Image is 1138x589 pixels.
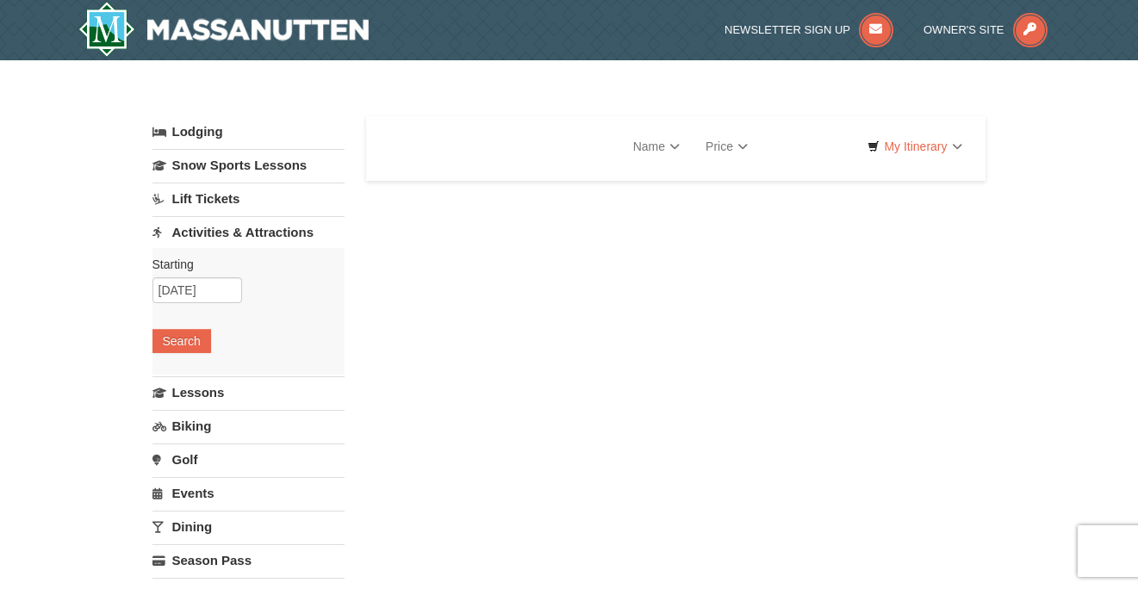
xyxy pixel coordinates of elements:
[923,23,1004,36] span: Owner's Site
[693,129,761,164] a: Price
[152,376,345,408] a: Lessons
[152,443,345,475] a: Golf
[620,129,693,164] a: Name
[152,116,345,147] a: Lodging
[78,2,370,57] a: Massanutten Resort
[152,544,345,576] a: Season Pass
[152,410,345,442] a: Biking
[152,329,211,353] button: Search
[152,183,345,214] a: Lift Tickets
[923,23,1048,36] a: Owner's Site
[152,511,345,542] a: Dining
[152,477,345,509] a: Events
[856,133,973,159] a: My Itinerary
[724,23,850,36] span: Newsletter Sign Up
[724,23,893,36] a: Newsletter Sign Up
[152,149,345,181] a: Snow Sports Lessons
[152,216,345,248] a: Activities & Attractions
[152,256,332,273] label: Starting
[78,2,370,57] img: Massanutten Resort Logo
